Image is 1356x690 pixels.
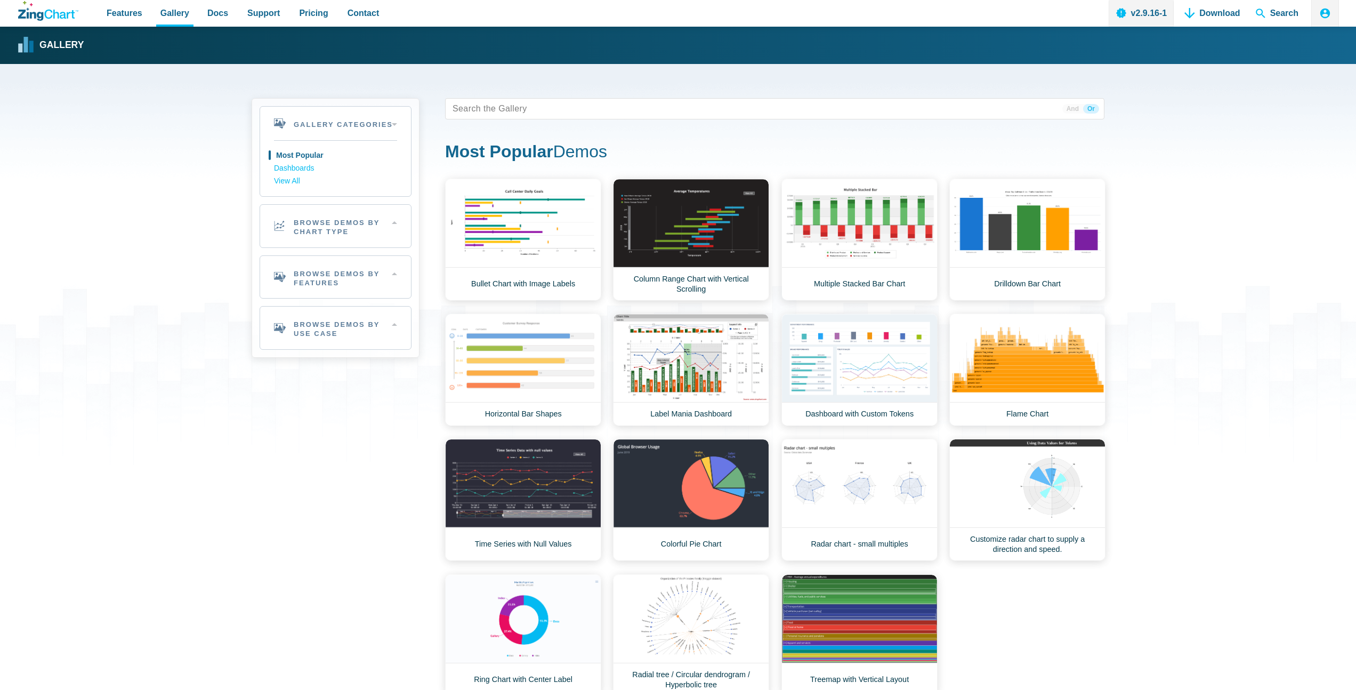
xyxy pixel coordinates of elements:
[949,439,1105,561] a: Customize radar chart to supply a direction and speed.
[1083,104,1099,114] span: Or
[207,6,228,20] span: Docs
[781,179,938,301] a: Multiple Stacked Bar Chart
[445,141,1104,165] h1: Demos
[445,439,601,561] a: Time Series with Null Values
[274,175,397,188] a: View All
[299,6,328,20] span: Pricing
[1062,104,1083,114] span: And
[18,37,84,53] a: Gallery
[613,439,769,561] a: Colorful Pie Chart
[260,107,411,140] h2: Gallery Categories
[445,314,601,426] a: Horizontal Bar Shapes
[247,6,280,20] span: Support
[781,314,938,426] a: Dashboard with Custom Tokens
[348,6,380,20] span: Contact
[949,179,1105,301] a: Drilldown Bar Chart
[274,149,397,162] a: Most Popular
[274,162,397,175] a: Dashboards
[160,6,189,20] span: Gallery
[781,439,938,561] a: Radar chart - small multiples
[445,179,601,301] a: Bullet Chart with Image Labels
[260,307,411,349] h2: Browse Demos By Use Case
[260,256,411,299] h2: Browse Demos By Features
[39,41,84,50] strong: Gallery
[260,205,411,247] h2: Browse Demos By Chart Type
[613,314,769,426] a: Label Mania Dashboard
[445,142,553,161] strong: Most Popular
[613,179,769,301] a: Column Range Chart with Vertical Scrolling
[107,6,142,20] span: Features
[18,1,78,21] a: ZingChart Logo. Click to return to the homepage
[949,314,1105,426] a: Flame Chart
